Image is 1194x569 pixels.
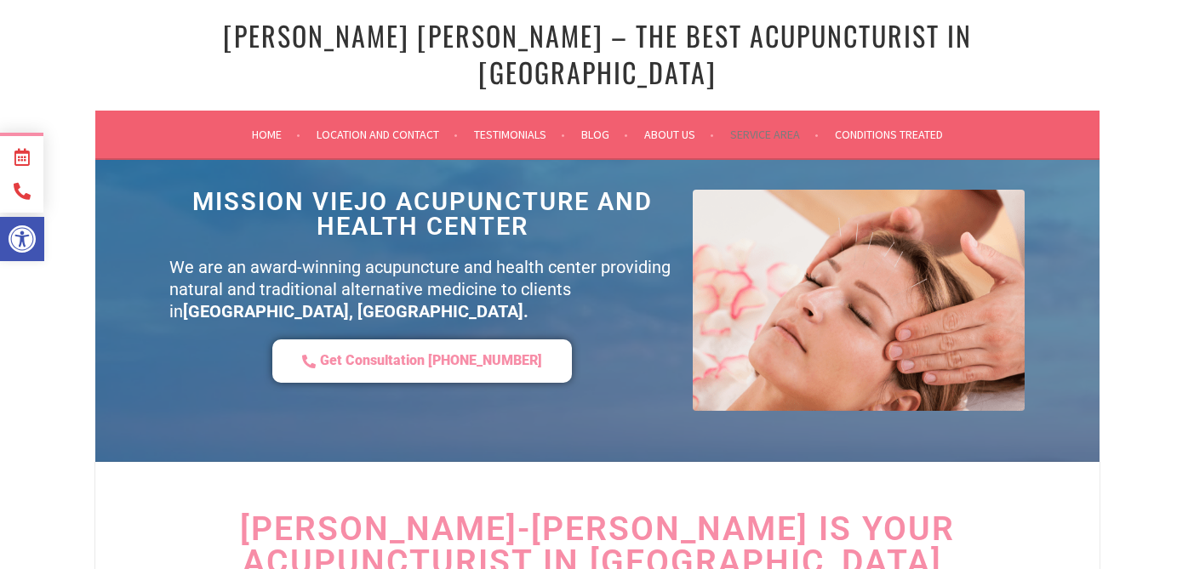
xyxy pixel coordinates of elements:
b: [GEOGRAPHIC_DATA], [GEOGRAPHIC_DATA]. [183,301,528,321]
h2: Mission Viejo Acupuncture and Health Center [169,190,676,239]
span: Get Consultation [PHONE_NUMBER] [320,352,542,370]
span: We are an award-winning acupuncture and health center providing natural and traditional alternati... [169,257,671,321]
a: Home [252,124,300,145]
a: Blog [581,124,628,145]
a: Conditions Treated [835,124,943,145]
a: Location and Contact [317,124,458,145]
a: [PERSON_NAME] [PERSON_NAME] – The Best Acupuncturist In [GEOGRAPHIC_DATA] [223,15,972,92]
a: Testimonials [474,124,565,145]
a: Get Consultation [PHONE_NUMBER] [272,339,572,383]
img: ACUPUNCTURE IN MISSION VIEJO, CA [693,190,1025,411]
a: Service Area [730,124,819,145]
a: About Us [644,124,714,145]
